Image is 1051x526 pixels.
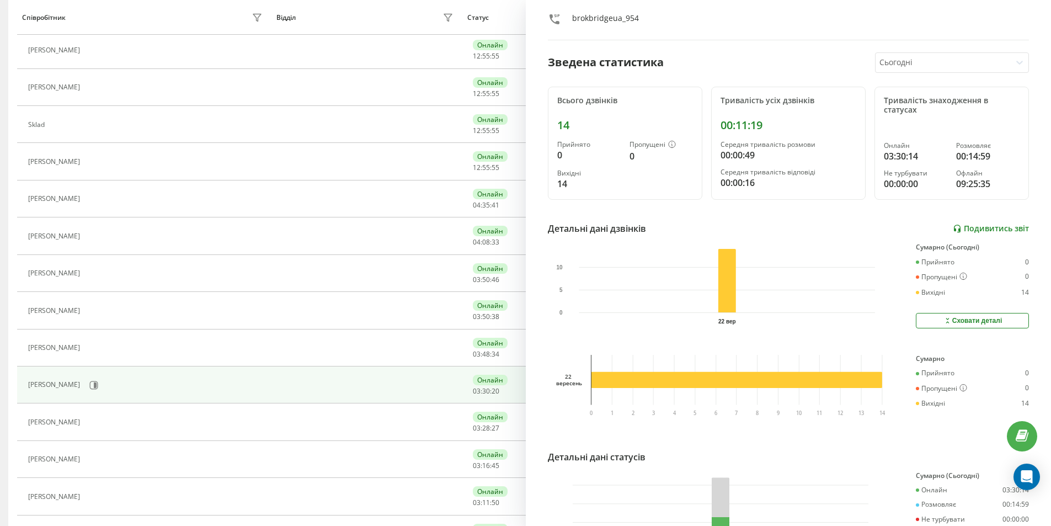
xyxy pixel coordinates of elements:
span: 55 [492,51,499,61]
span: 50 [482,312,490,321]
span: 03 [473,386,481,396]
text: 9 [777,410,780,417]
text: 4 [673,410,676,417]
div: Статус [467,14,489,22]
div: : : [473,499,499,507]
div: : : [473,462,499,470]
text: 7 [735,410,738,417]
div: 14 [1021,400,1029,407]
div: [PERSON_NAME] [28,381,83,389]
button: Сховати деталі [916,313,1029,328]
text: 3 [652,410,655,417]
div: Онлайн [473,114,508,125]
div: Відділ [276,14,296,22]
div: Онлайн [473,412,508,422]
div: [PERSON_NAME] [28,269,83,277]
div: 00:14:59 [1002,501,1029,508]
div: Онлайн [473,375,508,385]
text: 0 [590,410,593,417]
div: Пропущені [916,384,967,393]
span: 03 [473,349,481,359]
span: 03 [473,423,481,433]
div: 0 [1025,258,1029,266]
div: : : [473,238,499,246]
span: 20 [492,386,499,396]
text: 8 [756,410,759,417]
span: 03 [473,461,481,470]
div: Пропущені [916,273,967,281]
span: 03 [473,312,481,321]
div: Сумарно [916,355,1029,363]
div: : : [473,52,499,60]
div: : : [473,424,499,432]
span: 55 [482,51,490,61]
div: Прийнято [916,258,954,266]
div: 00:00:16 [721,176,856,189]
div: 0 [1025,273,1029,281]
div: Онлайн [473,151,508,162]
span: 46 [492,275,499,284]
span: 28 [482,423,490,433]
div: Тривалість усіх дзвінків [721,96,856,105]
text: 22 вер [718,318,736,325]
div: 09:25:35 [956,177,1020,190]
div: Онлайн [473,338,508,348]
div: : : [473,350,499,358]
text: 14 [880,410,886,417]
span: 12 [473,89,481,98]
div: : : [473,276,499,284]
div: : : [473,164,499,172]
span: 11 [482,498,490,507]
div: Онлайн [916,486,947,494]
span: 33 [492,237,499,247]
div: 00:11:19 [721,119,856,132]
div: Вихідні [916,289,945,296]
div: brokbridgeua_954 [572,13,639,29]
span: 16 [482,461,490,470]
span: 12 [473,163,481,172]
span: 30 [482,386,490,396]
div: Офлайн [956,169,1020,177]
text: 13 [859,410,865,417]
div: : : [473,90,499,98]
text: 1 [611,410,613,417]
div: : : [473,201,499,209]
div: Онлайн [473,226,508,236]
span: 45 [492,461,499,470]
div: [PERSON_NAME] [28,307,83,315]
div: Онлайн [473,263,508,274]
span: 04 [473,200,481,210]
span: 04 [473,237,481,247]
span: 55 [482,126,490,135]
div: : : [473,387,499,395]
div: Онлайн [473,77,508,88]
div: 0 [557,148,621,162]
text: 10 [556,264,563,270]
text: 6 [714,410,717,417]
div: Детальні дані дзвінків [548,222,646,235]
div: [PERSON_NAME] [28,46,83,54]
div: [PERSON_NAME] [28,232,83,240]
div: [PERSON_NAME] [28,195,83,203]
div: 0 [1025,384,1029,393]
text: 2 [631,410,634,417]
div: вересень [556,380,581,386]
span: 27 [492,423,499,433]
div: 00:00:49 [721,148,856,162]
div: 03:30:14 [884,150,947,163]
div: [PERSON_NAME] [28,455,83,463]
div: 03:30:14 [1002,486,1029,494]
text: 11 [817,410,823,417]
span: 50 [492,498,499,507]
div: [PERSON_NAME] [28,493,83,501]
div: 00:00:00 [884,177,947,190]
div: Онлайн [473,486,508,497]
div: Сумарно (Сьогодні) [916,472,1029,480]
div: Сховати деталі [943,316,1002,325]
div: 00:00:00 [1002,516,1029,523]
div: [PERSON_NAME] [28,418,83,426]
span: 55 [492,89,499,98]
div: Онлайн [473,189,508,199]
div: 14 [557,119,693,132]
div: Sklad [28,121,47,129]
